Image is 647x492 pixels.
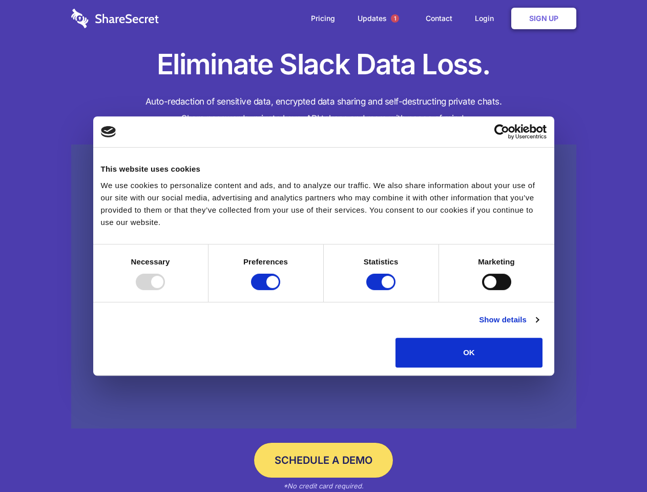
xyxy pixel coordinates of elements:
a: Wistia video thumbnail [71,145,576,429]
span: 1 [391,14,399,23]
strong: Marketing [478,257,515,266]
a: Show details [479,314,538,326]
h4: Auto-redaction of sensitive data, encrypted data sharing and self-destructing private chats. Shar... [71,93,576,127]
a: Login [465,3,509,34]
em: *No credit card required. [283,482,364,490]
strong: Necessary [131,257,170,266]
img: logo [101,126,116,137]
div: This website uses cookies [101,163,547,175]
strong: Statistics [364,257,399,266]
a: Contact [415,3,463,34]
button: OK [395,338,542,367]
h1: Eliminate Slack Data Loss. [71,46,576,83]
a: Pricing [301,3,345,34]
strong: Preferences [243,257,288,266]
a: Sign Up [511,8,576,29]
img: logo-wordmark-white-trans-d4663122ce5f474addd5e946df7df03e33cb6a1c49d2221995e7729f52c070b2.svg [71,9,159,28]
a: Usercentrics Cookiebot - opens in a new window [457,124,547,139]
div: We use cookies to personalize content and ads, and to analyze our traffic. We also share informat... [101,179,547,229]
a: Schedule a Demo [254,443,393,478]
